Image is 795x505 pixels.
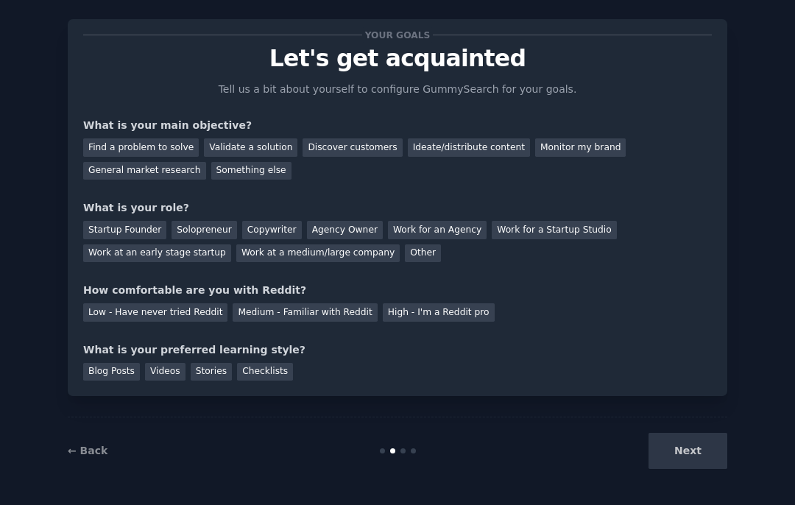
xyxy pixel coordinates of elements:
div: Videos [145,363,185,381]
div: Medium - Familiar with Reddit [233,303,377,322]
p: Tell us a bit about yourself to configure GummySearch for your goals. [212,82,583,97]
div: Other [405,244,441,263]
p: Let's get acquainted [83,46,712,71]
a: ← Back [68,445,107,456]
div: High - I'm a Reddit pro [383,303,495,322]
div: Work for a Startup Studio [492,221,616,239]
div: Monitor my brand [535,138,626,157]
div: Work at an early stage startup [83,244,231,263]
div: How comfortable are you with Reddit? [83,283,712,298]
span: Your goals [362,27,433,43]
div: Startup Founder [83,221,166,239]
div: Checklists [237,363,293,381]
div: Low - Have never tried Reddit [83,303,227,322]
div: Agency Owner [307,221,383,239]
div: Something else [211,162,291,180]
div: Blog Posts [83,363,140,381]
div: Find a problem to solve [83,138,199,157]
div: What is your main objective? [83,118,712,133]
div: What is your role? [83,200,712,216]
div: Copywriter [242,221,302,239]
div: Discover customers [303,138,402,157]
div: Solopreneur [172,221,236,239]
div: General market research [83,162,206,180]
div: What is your preferred learning style? [83,342,712,358]
div: Work for an Agency [388,221,487,239]
div: Stories [191,363,232,381]
div: Validate a solution [204,138,297,157]
div: Work at a medium/large company [236,244,400,263]
div: Ideate/distribute content [408,138,530,157]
